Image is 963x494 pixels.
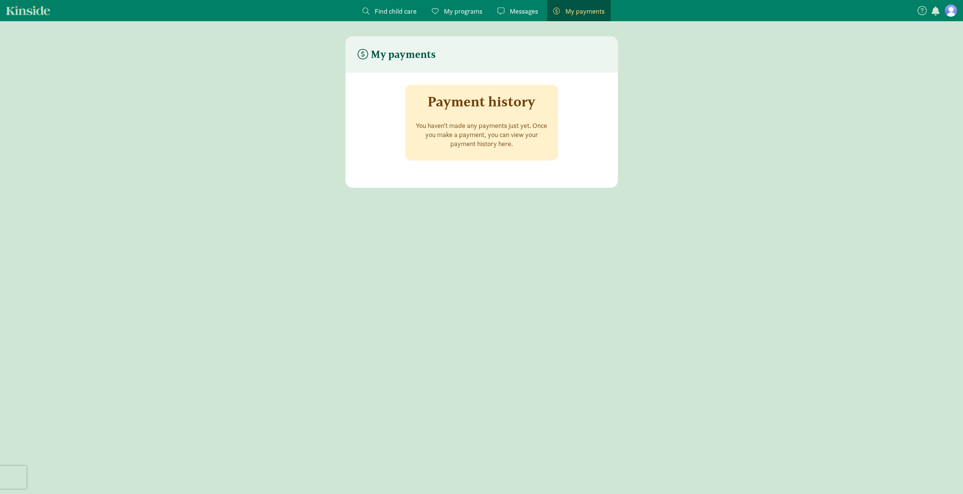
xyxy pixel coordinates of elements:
span: Find child care [375,6,417,16]
span: My payments [565,6,605,16]
span: Messages [510,6,538,16]
a: Kinside [6,6,50,15]
span: My programs [444,6,482,16]
p: You haven’t made any payments just yet. Once you make a payment, you can view your payment histor... [414,121,549,148]
h3: Payment history [428,94,535,109]
h4: My payments [358,48,436,61]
